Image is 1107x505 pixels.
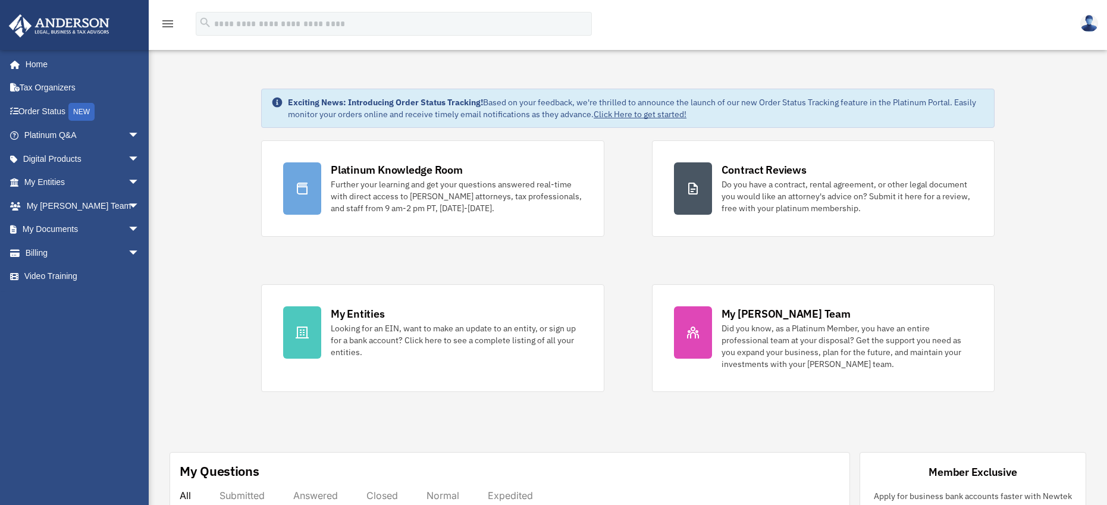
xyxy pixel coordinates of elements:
[288,97,483,108] strong: Exciting News: Introducing Order Status Tracking!
[652,284,995,392] a: My [PERSON_NAME] Team Did you know, as a Platinum Member, you have an entire professional team at...
[722,322,973,370] div: Did you know, as a Platinum Member, you have an entire professional team at your disposal? Get th...
[929,465,1017,479] div: Member Exclusive
[261,284,604,392] a: My Entities Looking for an EIN, want to make an update to an entity, or sign up for a bank accoun...
[331,322,582,358] div: Looking for an EIN, want to make an update to an entity, or sign up for a bank account? Click her...
[331,178,582,214] div: Further your learning and get your questions answered real-time with direct access to [PERSON_NAM...
[8,265,158,288] a: Video Training
[722,162,807,177] div: Contract Reviews
[331,162,463,177] div: Platinum Knowledge Room
[261,140,604,237] a: Platinum Knowledge Room Further your learning and get your questions answered real-time with dire...
[8,241,158,265] a: Billingarrow_drop_down
[1080,15,1098,32] img: User Pic
[488,490,533,501] div: Expedited
[8,52,152,76] a: Home
[161,21,175,31] a: menu
[8,147,158,171] a: Digital Productsarrow_drop_down
[427,490,459,501] div: Normal
[8,194,158,218] a: My [PERSON_NAME] Teamarrow_drop_down
[5,14,113,37] img: Anderson Advisors Platinum Portal
[366,490,398,501] div: Closed
[180,462,259,480] div: My Questions
[8,171,158,195] a: My Entitiesarrow_drop_down
[8,218,158,241] a: My Documentsarrow_drop_down
[128,147,152,171] span: arrow_drop_down
[161,17,175,31] i: menu
[128,171,152,195] span: arrow_drop_down
[652,140,995,237] a: Contract Reviews Do you have a contract, rental agreement, or other legal document you would like...
[8,76,158,100] a: Tax Organizers
[293,490,338,501] div: Answered
[722,306,851,321] div: My [PERSON_NAME] Team
[128,241,152,265] span: arrow_drop_down
[219,490,265,501] div: Submitted
[594,109,686,120] a: Click Here to get started!
[722,178,973,214] div: Do you have a contract, rental agreement, or other legal document you would like an attorney's ad...
[8,124,158,148] a: Platinum Q&Aarrow_drop_down
[128,218,152,242] span: arrow_drop_down
[199,16,212,29] i: search
[331,306,384,321] div: My Entities
[180,490,191,501] div: All
[128,124,152,148] span: arrow_drop_down
[128,194,152,218] span: arrow_drop_down
[68,103,95,121] div: NEW
[8,99,158,124] a: Order StatusNEW
[288,96,984,120] div: Based on your feedback, we're thrilled to announce the launch of our new Order Status Tracking fe...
